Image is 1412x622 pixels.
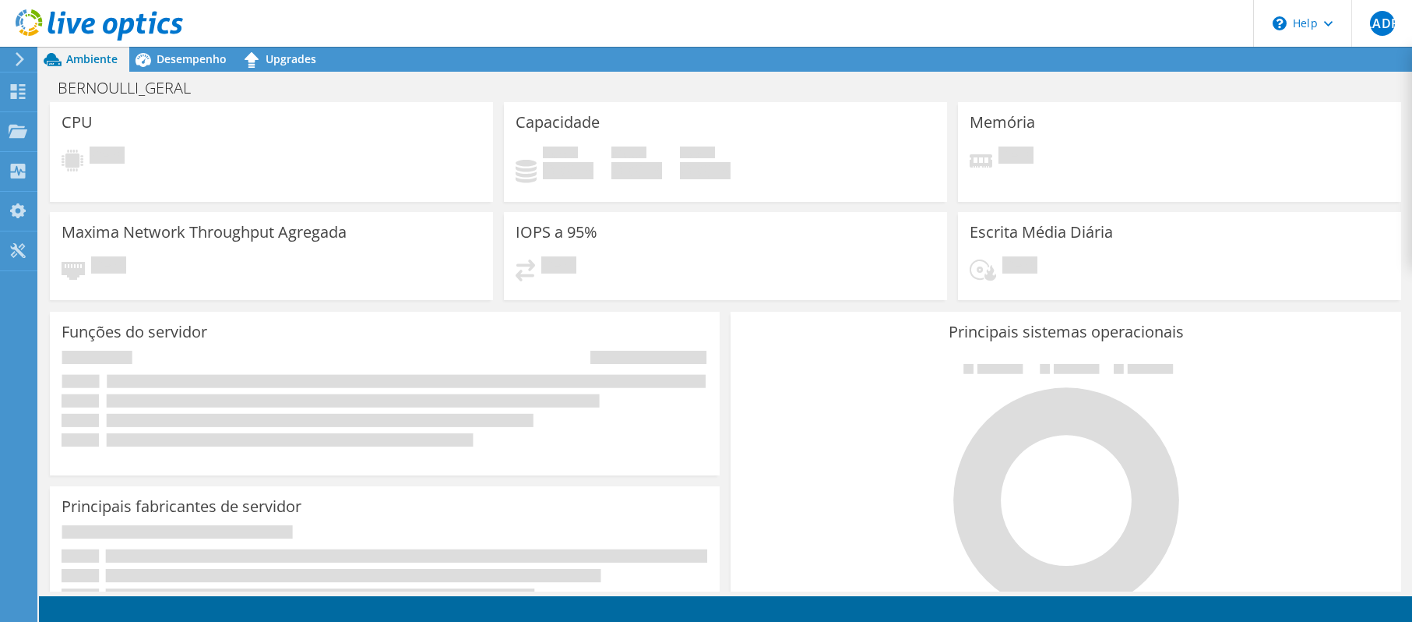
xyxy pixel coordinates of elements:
h3: Escrita Média Diária [970,224,1113,241]
span: Pendente [90,147,125,168]
h4: 0 GiB [611,162,662,179]
span: LADP [1370,11,1395,36]
h4: 0 GiB [543,162,593,179]
span: Pendente [91,256,126,277]
h1: BERNOULLI_GERAL [51,80,215,97]
h3: Principais fabricantes de servidor [62,498,301,515]
span: Total [680,147,715,162]
h3: Capacidade [516,114,600,131]
svg: \n [1273,16,1287,30]
span: Upgrades [266,51,316,66]
h3: Memória [970,114,1035,131]
span: Pendente [998,147,1033,168]
span: Usado [543,147,578,162]
h4: 0 GiB [680,162,731,179]
span: Desempenho [157,51,227,66]
span: Ambiente [66,51,118,66]
h3: IOPS a 95% [516,224,597,241]
h3: Funções do servidor [62,323,207,341]
h3: CPU [62,114,93,131]
span: Pendente [541,256,576,277]
h3: Principais sistemas operacionais [742,323,1389,341]
span: Disponível [611,147,646,162]
h3: Maxima Network Throughput Agregada [62,224,347,241]
span: Pendente [1002,256,1037,277]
